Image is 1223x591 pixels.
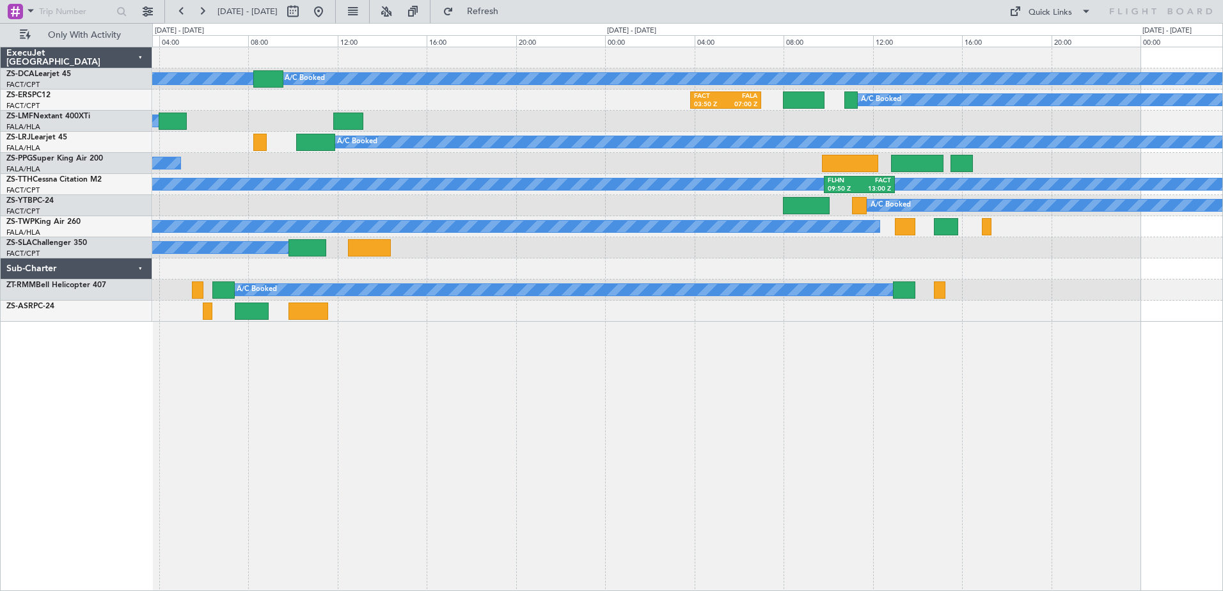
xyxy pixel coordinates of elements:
[694,92,725,101] div: FACT
[6,176,33,184] span: ZS-TTH
[695,35,784,47] div: 04:00
[155,26,204,36] div: [DATE] - [DATE]
[6,281,106,289] a: ZT-RMMBell Helicopter 407
[33,31,135,40] span: Only With Activity
[6,134,67,141] a: ZS-LRJLearjet 45
[39,2,113,21] input: Trip Number
[605,35,695,47] div: 00:00
[607,26,656,36] div: [DATE] - [DATE]
[725,100,757,109] div: 07:00 Z
[248,35,338,47] div: 08:00
[6,80,40,90] a: FACT/CPT
[6,155,33,162] span: ZS-PPG
[6,207,40,216] a: FACT/CPT
[6,113,90,120] a: ZS-LMFNextant 400XTi
[6,303,54,310] a: ZS-ASRPC-24
[6,185,40,195] a: FACT/CPT
[6,91,32,99] span: ZS-ERS
[873,35,963,47] div: 12:00
[6,70,71,78] a: ZS-DCALearjet 45
[6,218,81,226] a: ZS-TWPKing Air 260
[6,143,40,153] a: FALA/HLA
[6,113,33,120] span: ZS-LMF
[6,164,40,174] a: FALA/HLA
[1142,26,1192,36] div: [DATE] - [DATE]
[1029,6,1072,19] div: Quick Links
[217,6,278,17] span: [DATE] - [DATE]
[6,303,33,310] span: ZS-ASR
[1003,1,1098,22] button: Quick Links
[6,70,35,78] span: ZS-DCA
[6,228,40,237] a: FALA/HLA
[337,132,377,152] div: A/C Booked
[694,100,725,109] div: 03:50 Z
[962,35,1052,47] div: 16:00
[6,197,54,205] a: ZS-YTBPC-24
[456,7,510,16] span: Refresh
[6,239,87,247] a: ZS-SLAChallenger 350
[6,122,40,132] a: FALA/HLA
[285,69,325,88] div: A/C Booked
[338,35,427,47] div: 12:00
[437,1,514,22] button: Refresh
[427,35,516,47] div: 16:00
[6,218,35,226] span: ZS-TWP
[6,239,32,247] span: ZS-SLA
[159,35,249,47] div: 04:00
[6,281,36,289] span: ZT-RMM
[828,177,859,185] div: FLHN
[784,35,873,47] div: 08:00
[861,90,901,109] div: A/C Booked
[14,25,139,45] button: Only With Activity
[6,176,102,184] a: ZS-TTHCessna Citation M2
[6,134,31,141] span: ZS-LRJ
[237,280,277,299] div: A/C Booked
[725,92,757,101] div: FALA
[6,249,40,258] a: FACT/CPT
[871,196,911,215] div: A/C Booked
[6,101,40,111] a: FACT/CPT
[1052,35,1141,47] div: 20:00
[828,185,859,194] div: 09:50 Z
[516,35,606,47] div: 20:00
[6,155,103,162] a: ZS-PPGSuper King Air 200
[860,185,891,194] div: 13:00 Z
[6,91,51,99] a: ZS-ERSPC12
[6,197,33,205] span: ZS-YTB
[860,177,891,185] div: FACT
